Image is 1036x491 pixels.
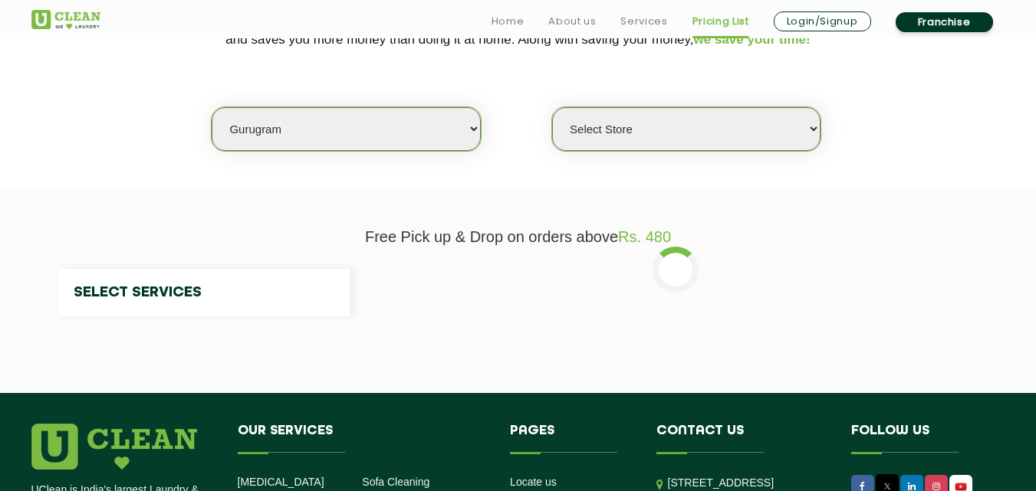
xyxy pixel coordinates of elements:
[851,424,986,453] h4: Follow us
[58,269,350,316] h4: Select Services
[774,11,871,31] a: Login/Signup
[618,228,671,245] span: Rs. 480
[548,12,596,31] a: About us
[31,10,100,29] img: UClean Laundry and Dry Cleaning
[362,476,429,488] a: Sofa Cleaning
[656,424,828,453] h4: Contact us
[492,12,525,31] a: Home
[31,424,197,470] img: logo.png
[694,32,811,47] span: we save your time!
[692,12,749,31] a: Pricing List
[896,12,993,32] a: Franchise
[510,476,557,488] a: Locate us
[31,228,1005,246] p: Free Pick up & Drop on orders above
[238,476,324,488] a: [MEDICAL_DATA]
[620,12,667,31] a: Services
[510,424,633,453] h4: Pages
[238,424,488,453] h4: Our Services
